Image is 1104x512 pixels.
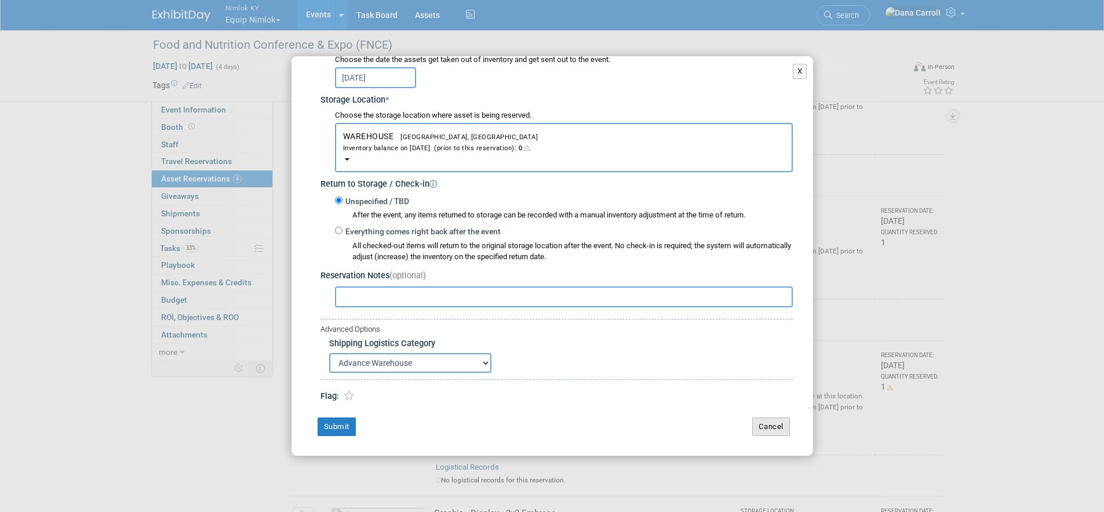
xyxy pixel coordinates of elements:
button: Submit [318,417,356,436]
button: Cancel [752,417,790,436]
div: All checked-out items will return to the original storage location after the event. No check-in i... [352,241,793,263]
span: [GEOGRAPHIC_DATA], [GEOGRAPHIC_DATA] [393,133,538,141]
span: 0 [516,144,533,152]
span: (optional) [389,271,426,281]
div: Storage Location [320,91,793,107]
div: Inventory balance on [DATE] (prior to this reservation): [343,142,785,153]
div: After the event, any items returned to storage can be recorded with a manual inventory adjustment... [335,207,793,221]
button: WAREHOUSE[GEOGRAPHIC_DATA], [GEOGRAPHIC_DATA]Inventory balance on [DATE] (prior to this reservati... [335,123,793,172]
div: Choose the date the assets get taken out of inventory and get sent out to the event. [335,55,793,66]
div: Reservation Notes [320,270,793,282]
label: Unspecified / TBD [343,196,409,208]
label: Everything comes right back after the event [343,226,501,238]
div: Return to Storage / Check-in [320,175,793,191]
span: WAREHOUSE [343,132,785,153]
span: Flag: [320,391,339,401]
input: Reservation Date [335,67,416,88]
span: Shipping Logistics Category [329,339,435,348]
div: Choose the storage location where asset is being reserved. [335,110,793,121]
button: X [793,64,807,79]
div: Advanced Options [320,324,793,335]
